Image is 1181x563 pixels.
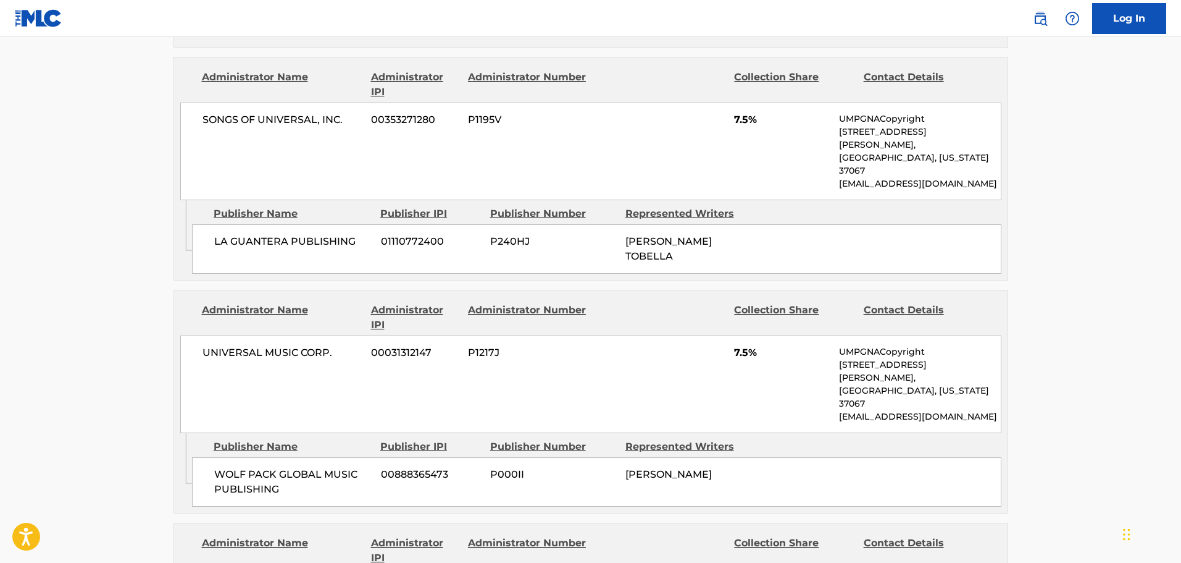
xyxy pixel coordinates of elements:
a: Public Search [1028,6,1053,31]
div: Publisher Name [214,206,371,221]
img: search [1033,11,1048,26]
span: P1217J [468,345,588,360]
div: Administrator Number [468,70,588,99]
img: MLC Logo [15,9,62,27]
span: 7.5% [734,345,830,360]
div: Contact Details [864,70,983,99]
div: Publisher Name [214,439,371,454]
span: 01110772400 [381,234,481,249]
p: [STREET_ADDRESS][PERSON_NAME], [839,358,1000,384]
div: Collection Share [734,70,854,99]
p: UMPGNACopyright [839,345,1000,358]
span: P1195V [468,112,588,127]
p: UMPGNACopyright [839,112,1000,125]
span: P240HJ [490,234,616,249]
div: Administrator Name [202,70,362,99]
span: 00353271280 [371,112,459,127]
a: Log In [1092,3,1166,34]
p: [EMAIL_ADDRESS][DOMAIN_NAME] [839,177,1000,190]
span: UNIVERSAL MUSIC CORP. [202,345,362,360]
p: [GEOGRAPHIC_DATA], [US_STATE] 37067 [839,384,1000,410]
div: Publisher Number [490,439,616,454]
img: help [1065,11,1080,26]
span: 00888365473 [381,467,481,482]
span: LA GUANTERA PUBLISHING [214,234,372,249]
div: Collection Share [734,303,854,332]
span: [PERSON_NAME] [625,468,712,480]
span: SONGS OF UNIVERSAL, INC. [202,112,362,127]
div: Help [1060,6,1085,31]
div: Publisher IPI [380,439,481,454]
div: Publisher IPI [380,206,481,221]
div: Drag [1123,516,1130,553]
span: WOLF PACK GLOBAL MUSIC PUBLISHING [214,467,372,497]
span: P000II [490,467,616,482]
div: Publisher Number [490,206,616,221]
p: [STREET_ADDRESS][PERSON_NAME], [839,125,1000,151]
p: [EMAIL_ADDRESS][DOMAIN_NAME] [839,410,1000,423]
div: Contact Details [864,303,983,332]
div: Administrator IPI [371,70,459,99]
div: Represented Writers [625,439,751,454]
p: [GEOGRAPHIC_DATA], [US_STATE] 37067 [839,151,1000,177]
div: Administrator IPI [371,303,459,332]
div: Administrator Number [468,303,588,332]
span: [PERSON_NAME] TOBELLA [625,235,712,262]
div: Administrator Name [202,303,362,332]
div: Represented Writers [625,206,751,221]
span: 00031312147 [371,345,459,360]
iframe: Chat Widget [1119,504,1181,563]
span: 7.5% [734,112,830,127]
